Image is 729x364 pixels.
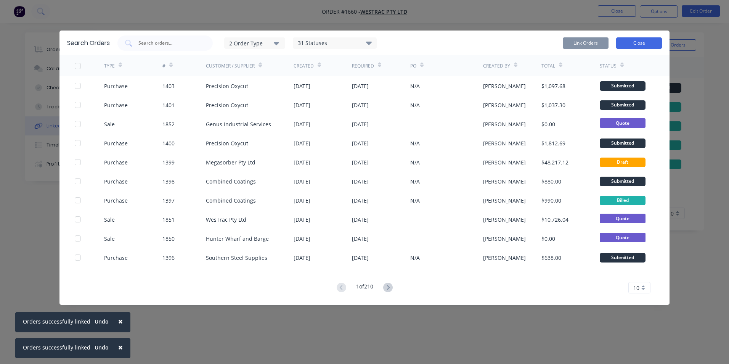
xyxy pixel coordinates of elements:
div: 1397 [162,196,175,205]
button: Undo [90,316,113,327]
div: Purchase [104,139,128,147]
div: 1401 [162,101,175,109]
div: Sale [104,235,115,243]
div: $638.00 [541,254,561,262]
div: Search Orders [67,39,110,48]
div: [DATE] [294,177,310,185]
div: N/A [410,177,420,185]
div: Total [541,63,555,69]
div: 1396 [162,254,175,262]
div: Submitted [600,253,646,263]
div: Purchase [104,177,128,185]
div: Combined Coatings [206,177,256,185]
div: 1852 [162,120,175,128]
div: Southern Steel Supplies [206,254,267,262]
div: [DATE] [294,101,310,109]
div: Combined Coatings [206,196,256,205]
div: Required [352,63,374,69]
div: N/A [410,158,420,166]
div: Billed [600,196,646,205]
div: 1399 [162,158,175,166]
div: Purchase [104,82,128,90]
div: Megasorber Pty Ltd [206,158,255,166]
div: N/A [410,82,420,90]
div: 1850 [162,235,175,243]
div: [DATE] [352,235,369,243]
div: [DATE] [352,139,369,147]
div: Submitted [600,139,646,148]
div: [DATE] [294,82,310,90]
div: [DATE] [352,158,369,166]
div: 31 Statuses [293,39,376,47]
div: [DATE] [352,216,369,224]
div: Sale [104,120,115,128]
div: Customer / Supplier [206,63,255,69]
span: Quote [600,214,646,223]
div: [DATE] [294,158,310,166]
div: [DATE] [294,216,310,224]
div: $0.00 [541,120,555,128]
button: Undo [90,342,113,353]
div: [PERSON_NAME] [483,120,526,128]
div: [DATE] [294,196,310,205]
div: TYPE [104,63,115,69]
div: N/A [410,101,420,109]
div: Orders successfully linked [23,317,90,325]
div: [DATE] [294,254,310,262]
button: Link Orders [563,37,609,49]
div: $0.00 [541,235,555,243]
div: 1403 [162,82,175,90]
div: Purchase [104,196,128,205]
div: N/A [410,196,420,205]
div: Created [294,63,314,69]
div: Orders successfully linked [23,343,90,351]
div: $880.00 [541,177,561,185]
div: [DATE] [352,177,369,185]
button: Close [111,338,130,356]
div: [PERSON_NAME] [483,235,526,243]
div: Purchase [104,101,128,109]
div: 2 Order Type [229,39,280,47]
div: Submitted [600,81,646,91]
span: Quote [600,233,646,242]
div: WesTrac Pty Ltd [206,216,246,224]
div: 1398 [162,177,175,185]
div: [PERSON_NAME] [483,139,526,147]
div: [PERSON_NAME] [483,177,526,185]
div: PO [410,63,416,69]
button: Close [111,312,130,330]
div: [DATE] [294,139,310,147]
div: $1,812.69 [541,139,565,147]
div: Status [600,63,617,69]
span: × [118,316,123,327]
div: [DATE] [352,101,369,109]
div: N/A [410,254,420,262]
div: N/A [410,139,420,147]
input: Search orders... [138,39,201,47]
div: [PERSON_NAME] [483,101,526,109]
div: [DATE] [352,82,369,90]
div: Purchase [104,158,128,166]
div: 1 of 210 [356,282,373,293]
button: Close [616,37,662,49]
div: [PERSON_NAME] [483,82,526,90]
div: [DATE] [352,196,369,205]
div: [DATE] [294,120,310,128]
div: [PERSON_NAME] [483,216,526,224]
div: [PERSON_NAME] [483,196,526,205]
div: [DATE] [352,254,369,262]
button: 2 Order Type [224,37,285,49]
div: [PERSON_NAME] [483,254,526,262]
div: 1851 [162,216,175,224]
div: $990.00 [541,196,561,205]
div: $1,097.68 [541,82,565,90]
div: # [162,63,165,69]
span: Quote [600,118,646,128]
div: Submitted [600,100,646,110]
div: Precision Oxycut [206,101,248,109]
div: $48,217.12 [541,158,568,166]
div: [DATE] [352,120,369,128]
div: Genus Industrial Services [206,120,271,128]
div: [DATE] [294,235,310,243]
div: Precision Oxycut [206,139,248,147]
